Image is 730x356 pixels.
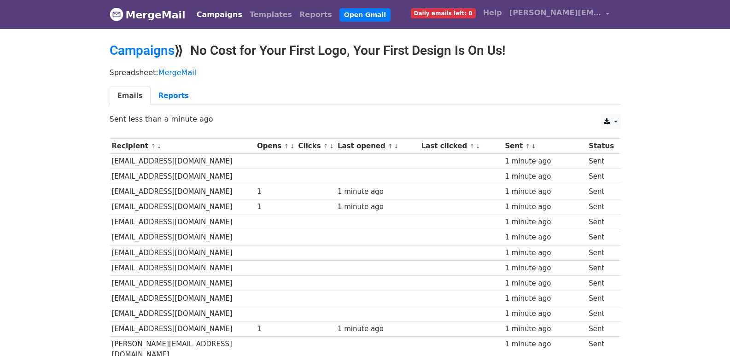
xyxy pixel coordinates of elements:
td: Sent [586,154,616,169]
td: [EMAIL_ADDRESS][DOMAIN_NAME] [110,321,255,337]
a: ↓ [329,143,334,150]
div: 1 [257,324,294,334]
span: Daily emails left: 0 [411,8,476,18]
div: 1 minute ago [505,324,584,334]
a: Reports [151,87,197,105]
div: 1 minute ago [505,293,584,304]
td: Sent [586,306,616,321]
td: [EMAIL_ADDRESS][DOMAIN_NAME] [110,275,255,291]
div: 1 minute ago [505,217,584,228]
a: Reports [296,6,336,24]
div: 1 minute ago [505,278,584,289]
div: 1 minute ago [505,202,584,212]
a: MergeMail [158,68,196,77]
td: Sent [586,275,616,291]
a: ↓ [290,143,295,150]
td: [EMAIL_ADDRESS][DOMAIN_NAME] [110,260,255,275]
p: Spreadsheet: [110,68,621,77]
th: Clicks [296,139,335,154]
a: Daily emails left: 0 [407,4,479,22]
div: 1 minute ago [505,263,584,274]
a: ↓ [531,143,536,150]
a: Help [479,4,506,22]
div: 1 minute ago [338,202,417,212]
td: [EMAIL_ADDRESS][DOMAIN_NAME] [110,154,255,169]
div: 1 minute ago [505,309,584,319]
a: ↓ [394,143,399,150]
a: ↑ [323,143,328,150]
a: MergeMail [110,5,186,24]
a: ↑ [151,143,156,150]
td: Sent [586,199,616,215]
td: [EMAIL_ADDRESS][DOMAIN_NAME] [110,245,255,260]
td: Sent [586,321,616,337]
td: [EMAIL_ADDRESS][DOMAIN_NAME] [110,169,255,184]
p: Sent less than a minute ago [110,114,621,124]
a: ↑ [470,143,475,150]
a: Emails [110,87,151,105]
a: ↑ [284,143,289,150]
div: 1 minute ago [505,156,584,167]
td: Sent [586,184,616,199]
a: Templates [246,6,296,24]
th: Recipient [110,139,255,154]
th: Opens [255,139,296,154]
div: 1 minute ago [505,187,584,197]
a: ↓ [475,143,480,150]
td: Sent [586,215,616,230]
a: Campaigns [110,43,175,58]
div: 1 minute ago [338,324,417,334]
td: [EMAIL_ADDRESS][DOMAIN_NAME] [110,184,255,199]
span: [PERSON_NAME][EMAIL_ADDRESS][DOMAIN_NAME] [509,7,602,18]
img: MergeMail logo [110,7,123,21]
td: Sent [586,291,616,306]
th: Status [586,139,616,154]
td: [EMAIL_ADDRESS][DOMAIN_NAME] [110,199,255,215]
a: Open Gmail [339,8,391,22]
td: [EMAIL_ADDRESS][DOMAIN_NAME] [110,306,255,321]
a: ↑ [526,143,531,150]
th: Last opened [335,139,419,154]
div: 1 [257,187,294,197]
div: 1 minute ago [505,339,584,350]
td: [EMAIL_ADDRESS][DOMAIN_NAME] [110,230,255,245]
th: Sent [503,139,587,154]
td: Sent [586,260,616,275]
a: [PERSON_NAME][EMAIL_ADDRESS][DOMAIN_NAME] [506,4,613,25]
th: Last clicked [419,139,503,154]
div: 1 minute ago [505,232,584,243]
a: Campaigns [193,6,246,24]
div: 1 minute ago [505,171,584,182]
h2: ⟫ No Cost for Your First Logo, Your First Design Is On Us! [110,43,621,58]
td: Sent [586,169,616,184]
div: 1 [257,202,294,212]
div: 1 minute ago [505,248,584,258]
td: Sent [586,230,616,245]
a: ↓ [157,143,162,150]
td: [EMAIL_ADDRESS][DOMAIN_NAME] [110,215,255,230]
td: [EMAIL_ADDRESS][DOMAIN_NAME] [110,291,255,306]
td: Sent [586,245,616,260]
div: 1 minute ago [338,187,417,197]
a: ↑ [388,143,393,150]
